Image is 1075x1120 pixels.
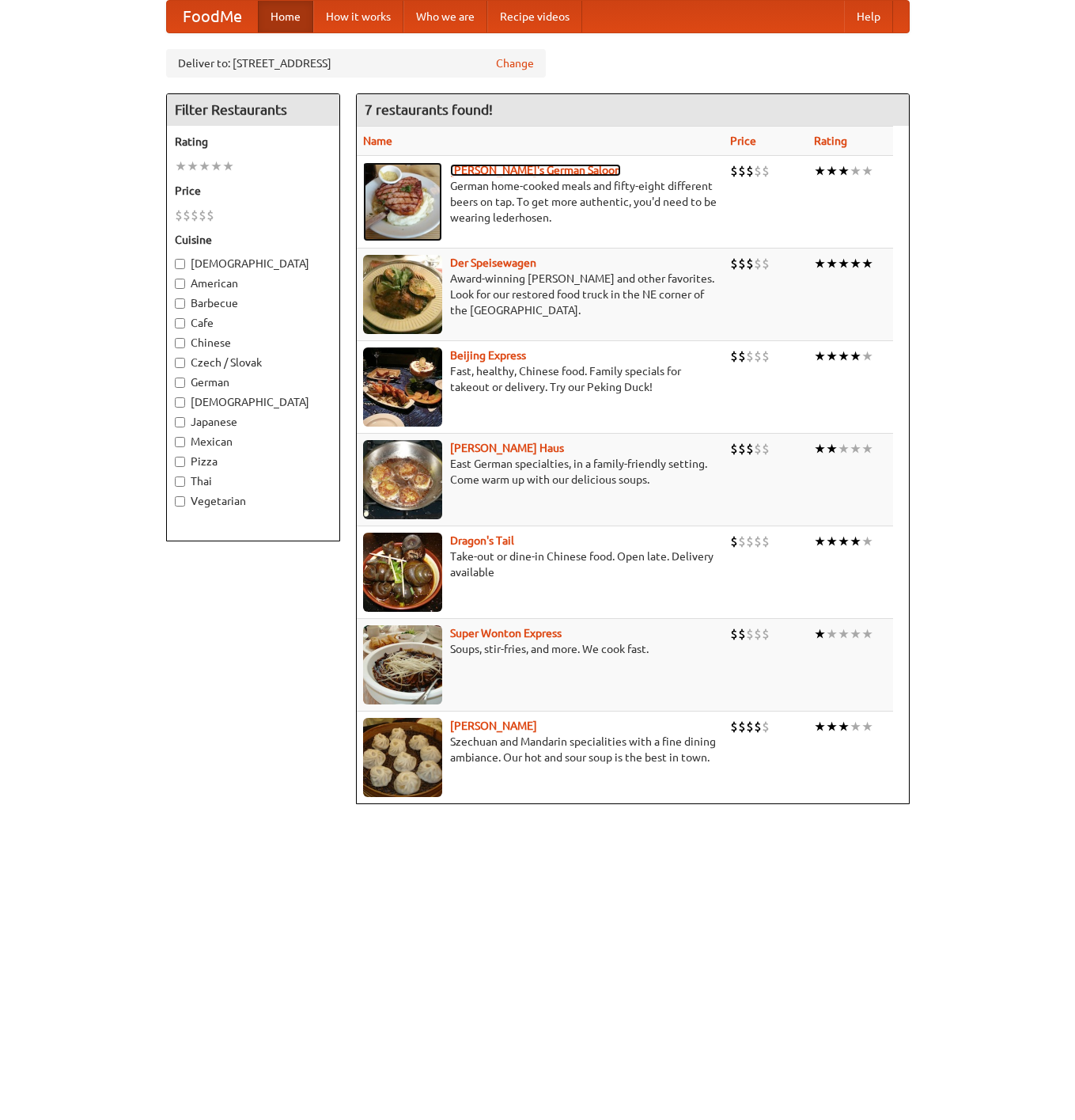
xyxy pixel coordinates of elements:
li: ★ [826,440,838,457]
li: ★ [826,347,838,365]
li: ★ [861,347,873,365]
h5: Price [175,183,331,199]
label: German [175,374,331,390]
li: ★ [861,533,873,550]
a: Rating [814,135,847,147]
b: Beijing Express [450,349,526,362]
img: esthers.jpg [363,162,442,241]
li: $ [762,255,770,272]
li: $ [738,718,746,735]
label: Barbecue [175,295,331,311]
li: $ [183,207,191,224]
h4: Filter Restaurants [167,94,339,126]
li: ★ [826,255,838,272]
p: Szechuan and Mandarin specialities with a fine dining ambiance. Our hot and sour soup is the best... [363,734,717,765]
li: ★ [850,533,861,550]
a: [PERSON_NAME]'s German Saloon [450,164,621,177]
label: Mexican [175,434,331,450]
li: ★ [861,718,873,735]
input: German [175,378,185,388]
a: How it works [313,1,403,32]
label: Chinese [175,335,331,351]
label: American [175,275,331,291]
li: $ [746,533,754,550]
li: ★ [838,162,850,180]
input: Vegetarian [175,496,185,507]
li: ★ [814,533,826,550]
label: Cafe [175,315,331,331]
b: Super Wonton Express [450,627,562,640]
li: ★ [814,347,826,365]
input: Cafe [175,318,185,328]
input: [DEMOGRAPHIC_DATA] [175,397,185,408]
h5: Cuisine [175,232,331,248]
li: $ [730,440,738,457]
h5: Rating [175,134,331,150]
li: $ [754,533,762,550]
li: ★ [838,440,850,457]
li: $ [730,625,738,643]
li: $ [762,347,770,365]
li: $ [762,533,770,550]
img: speisewagen.jpg [363,255,442,334]
li: ★ [861,440,873,457]
li: $ [199,207,206,224]
a: Change [496,55,534,71]
a: Der Speisewagen [450,256,536,269]
li: ★ [814,440,826,457]
li: ★ [838,718,850,735]
label: Czech / Slovak [175,355,331,370]
li: $ [730,347,738,365]
li: ★ [861,255,873,272]
li: ★ [814,162,826,180]
li: ★ [850,162,861,180]
li: $ [738,255,746,272]
li: ★ [861,625,873,643]
a: Dragon's Tail [450,534,514,547]
li: ★ [210,158,222,175]
b: [PERSON_NAME] Haus [450,442,564,454]
li: ★ [838,255,850,272]
li: $ [754,347,762,365]
li: ★ [850,625,861,643]
li: ★ [826,533,838,550]
input: Pizza [175,457,185,467]
li: ★ [826,625,838,643]
a: [PERSON_NAME] [450,719,537,732]
li: $ [754,255,762,272]
li: $ [746,718,754,735]
li: ★ [838,533,850,550]
li: $ [754,718,762,735]
img: kohlhaus.jpg [363,440,442,519]
div: Deliver to: [STREET_ADDRESS] [166,49,546,78]
label: Vegetarian [175,493,331,509]
label: [DEMOGRAPHIC_DATA] [175,394,331,410]
li: ★ [838,347,850,365]
li: $ [206,207,214,224]
label: Pizza [175,454,331,469]
li: ★ [826,718,838,735]
label: Thai [175,473,331,489]
img: beijing.jpg [363,347,442,427]
p: Take-out or dine-in Chinese food. Open late. Delivery available [363,549,717,580]
a: Home [258,1,313,32]
label: [DEMOGRAPHIC_DATA] [175,256,331,271]
li: ★ [814,625,826,643]
p: German home-cooked meals and fifty-eight different beers on tap. To get more authentic, you'd nee... [363,178,717,226]
li: ★ [850,718,861,735]
li: $ [746,347,754,365]
li: $ [730,533,738,550]
img: shandong.jpg [363,718,442,797]
li: ★ [850,440,861,457]
input: American [175,279,185,289]
li: $ [746,440,754,457]
li: $ [738,347,746,365]
li: $ [754,440,762,457]
input: Czech / Slovak [175,358,185,368]
li: $ [762,162,770,180]
li: $ [191,207,199,224]
p: Fast, healthy, Chinese food. Family specials for takeout or delivery. Try our Peking Duck! [363,363,717,395]
li: ★ [814,255,826,272]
